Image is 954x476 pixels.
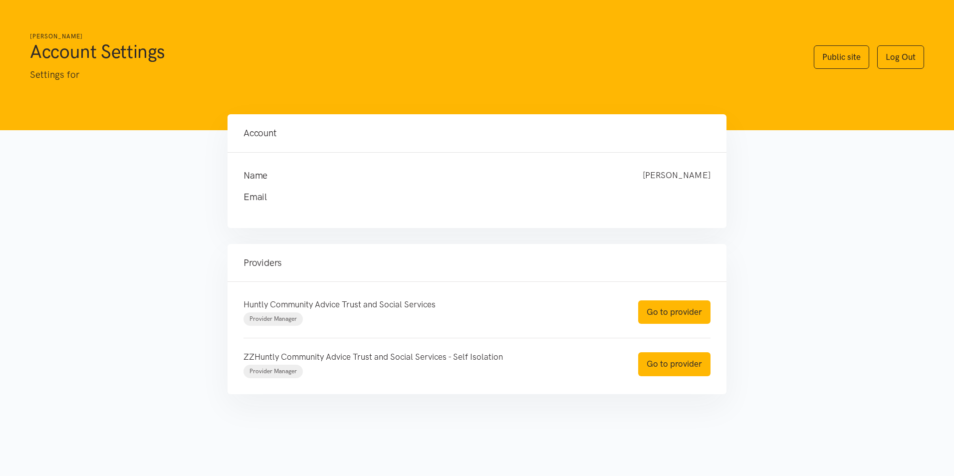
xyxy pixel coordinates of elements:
[30,32,794,41] h6: [PERSON_NAME]
[243,350,618,364] p: ZZHuntly Community Advice Trust and Social Services - Self Isolation
[243,169,623,183] h4: Name
[243,298,618,311] p: Huntly Community Advice Trust and Social Services
[814,45,869,69] a: Public site
[638,300,711,324] a: Go to provider
[249,368,297,375] span: Provider Manager
[30,39,794,63] h1: Account Settings
[638,352,711,376] a: Go to provider
[633,169,720,183] div: [PERSON_NAME]
[249,315,297,322] span: Provider Manager
[243,256,711,270] h4: Providers
[877,45,924,69] a: Log Out
[243,190,691,204] h4: Email
[30,67,794,82] p: Settings for
[243,126,711,140] h4: Account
